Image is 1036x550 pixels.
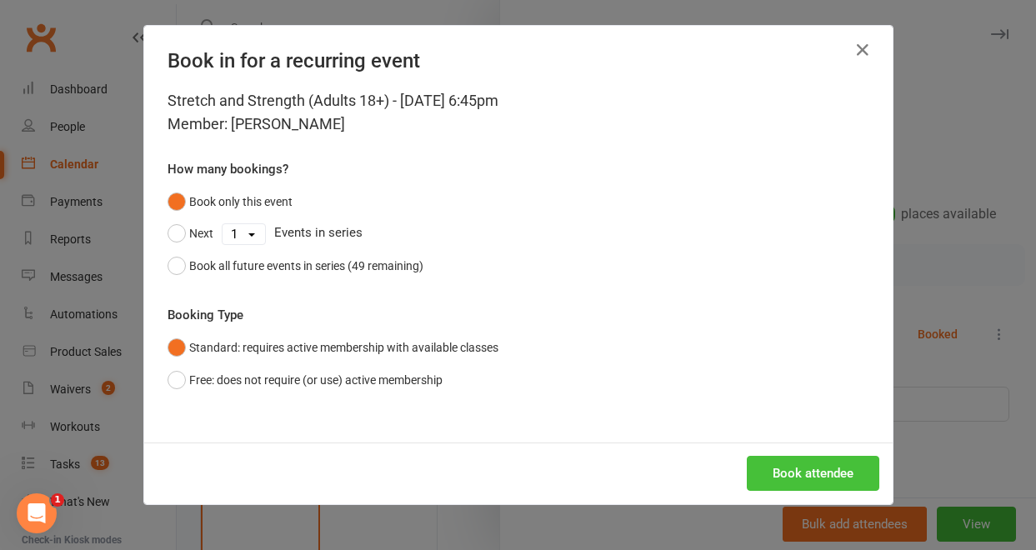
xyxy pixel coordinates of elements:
[168,332,498,363] button: Standard: requires active membership with available classes
[168,217,869,249] div: Events in series
[51,493,64,507] span: 1
[168,49,869,72] h4: Book in for a recurring event
[747,456,879,491] button: Book attendee
[849,37,876,63] button: Close
[17,493,57,533] iframe: Intercom live chat
[189,257,423,275] div: Book all future events in series (49 remaining)
[168,364,443,396] button: Free: does not require (or use) active membership
[168,250,423,282] button: Book all future events in series (49 remaining)
[168,186,293,217] button: Book only this event
[168,89,869,136] div: Stretch and Strength (Adults 18+) - [DATE] 6:45pm Member: [PERSON_NAME]
[168,305,243,325] label: Booking Type
[168,217,213,249] button: Next
[168,159,288,179] label: How many bookings?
